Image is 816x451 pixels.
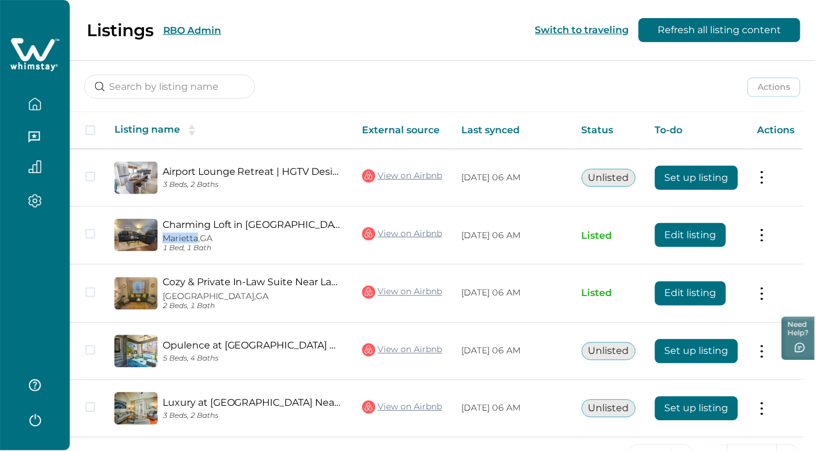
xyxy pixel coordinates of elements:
a: View on Airbnb [363,285,443,301]
img: propertyImage_Luxury at Piedmont Park Near Atlanta Attractions [114,393,158,426]
p: 5 Beds, 4 Baths [163,355,343,364]
p: 1 Bed, 1 Bath [163,244,343,253]
p: [DATE] 06 AM [462,230,563,242]
button: RBO Admin [163,25,222,36]
a: Opulence at [GEOGRAPHIC_DATA] Near [GEOGRAPHIC_DATA] Attractions [163,341,343,352]
button: Unlisted [582,343,637,361]
img: propertyImage_Airport Lounge Retreat | HGTV Design Near ATL [114,162,158,195]
button: Actions [749,78,802,97]
img: propertyImage_Cozy & Private In-Law Suite Near LakePoint [114,278,158,311]
button: Set up listing [656,397,739,421]
button: Edit listing [656,224,727,248]
input: Search by listing name [84,75,255,99]
button: sorting [180,125,204,137]
a: View on Airbnb [363,227,443,242]
img: propertyImage_Opulence at Piedmont Park Near Atlanta Attractions [114,336,158,368]
th: Last synced [452,113,573,150]
a: View on Airbnb [363,343,443,359]
a: View on Airbnb [363,400,443,416]
p: [DATE] 06 AM [462,403,563,415]
a: View on Airbnb [363,169,443,184]
th: Listing name [105,113,353,150]
button: Unlisted [582,169,637,188]
th: Actions [749,113,805,150]
p: Listings [87,20,154,40]
p: Listed [582,230,637,242]
p: [GEOGRAPHIC_DATA], GA [163,292,343,303]
p: [DATE] 06 AM [462,346,563,358]
button: Switch to traveling [536,24,630,36]
p: 2 Beds, 1 Bath [163,303,343,312]
button: Edit listing [656,282,727,306]
a: Airport Lounge Retreat | HGTV Design Near ATL [163,166,343,178]
a: Luxury at [GEOGRAPHIC_DATA] Near [GEOGRAPHIC_DATA] Attractions [163,398,343,409]
p: 3 Beds, 2 Baths [163,181,343,190]
a: Charming Loft in [GEOGRAPHIC_DATA] [163,219,343,231]
th: External source [353,113,452,150]
th: Status [573,113,646,150]
button: Set up listing [656,166,739,191]
p: [DATE] 06 AM [462,288,563,300]
p: Marietta, GA [163,234,343,244]
a: Cozy & Private In-Law Suite Near LakePoint [163,277,343,289]
p: [DATE] 06 AM [462,172,563,184]
p: Listed [582,288,637,300]
button: Set up listing [656,340,739,364]
button: Unlisted [582,400,637,418]
p: 3 Beds, 2 Baths [163,412,343,421]
button: Refresh all listing content [640,18,802,42]
th: To-do [646,113,749,150]
img: propertyImage_Charming Loft in Historic Marietta Near Hospital [114,219,158,252]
